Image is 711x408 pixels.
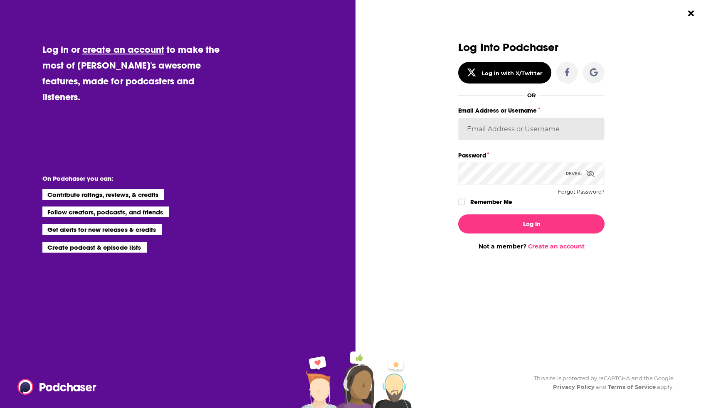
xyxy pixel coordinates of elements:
[17,379,91,395] a: Podchaser - Follow, Share and Rate Podcasts
[458,214,605,233] button: Log In
[558,189,605,195] button: Forgot Password?
[528,243,585,250] a: Create an account
[458,118,605,140] input: Email Address or Username
[527,374,674,391] div: This site is protected by reCAPTCHA and the Google and apply.
[527,92,536,98] div: OR
[42,206,169,217] li: Follow creators, podcasts, and friends
[683,5,699,21] button: Close Button
[458,150,605,161] label: Password
[458,243,605,250] div: Not a member?
[42,175,209,182] li: On Podchaser you can:
[608,383,656,390] a: Terms of Service
[42,242,147,253] li: Create podcast & episode lists
[566,162,595,185] div: Reveal
[458,105,605,116] label: Email Address or Username
[17,379,97,395] img: Podchaser - Follow, Share and Rate Podcasts
[42,224,162,235] li: Get alerts for new releases & credits
[481,70,543,76] div: Log in with X/Twitter
[470,197,512,207] label: Remember Me
[458,42,605,54] h3: Log Into Podchaser
[42,189,165,200] li: Contribute ratings, reviews, & credits
[458,62,551,84] button: Log in with X/Twitter
[553,383,595,390] a: Privacy Policy
[82,44,164,55] a: create an account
